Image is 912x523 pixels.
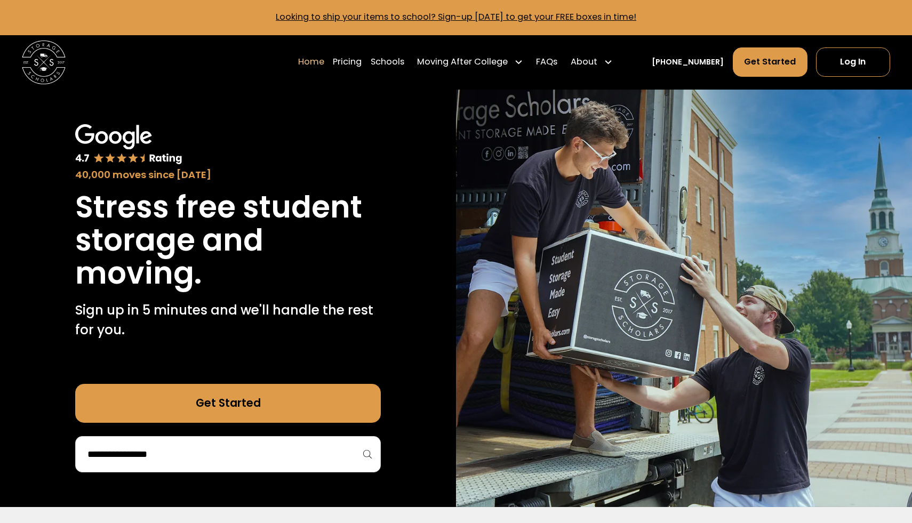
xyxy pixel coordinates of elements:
h1: Stress free student storage and moving. [75,191,381,290]
a: Pricing [333,47,362,77]
a: FAQs [536,47,557,77]
a: Get Started [733,47,807,77]
div: About [566,47,617,77]
div: 40,000 moves since [DATE] [75,167,381,182]
div: Moving After College [417,55,508,69]
a: Get Started [75,384,381,423]
div: Moving After College [413,47,527,77]
a: Log In [816,47,890,77]
a: Home [298,47,324,77]
a: [PHONE_NUMBER] [652,57,724,68]
p: Sign up in 5 minutes and we'll handle the rest for you. [75,301,381,340]
img: Storage Scholars makes moving and storage easy. [456,90,912,508]
a: Schools [371,47,404,77]
img: Storage Scholars main logo [22,41,66,84]
div: About [571,55,597,69]
img: Google 4.7 star rating [75,124,182,165]
a: Looking to ship your items to school? Sign-up [DATE] to get your FREE boxes in time! [276,11,636,23]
